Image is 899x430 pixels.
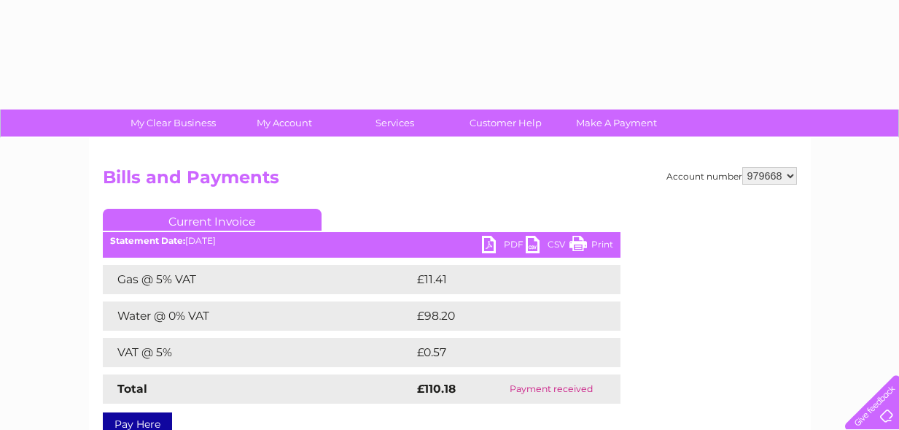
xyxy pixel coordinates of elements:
[103,338,413,367] td: VAT @ 5%
[483,375,620,404] td: Payment received
[103,302,413,331] td: Water @ 0% VAT
[117,382,147,396] strong: Total
[335,110,455,137] a: Services
[482,236,526,257] a: PDF
[445,110,566,137] a: Customer Help
[556,110,677,137] a: Make A Payment
[569,236,613,257] a: Print
[103,167,797,195] h2: Bills and Payments
[413,302,592,331] td: £98.20
[224,110,344,137] a: My Account
[103,209,322,231] a: Current Invoice
[110,235,185,246] b: Statement Date:
[666,167,797,185] div: Account number
[526,236,569,257] a: CSV
[103,265,413,294] td: Gas @ 5% VAT
[103,236,620,246] div: [DATE]
[113,110,233,137] a: My Clear Business
[417,382,456,396] strong: £110.18
[413,265,586,294] td: £11.41
[413,338,586,367] td: £0.57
